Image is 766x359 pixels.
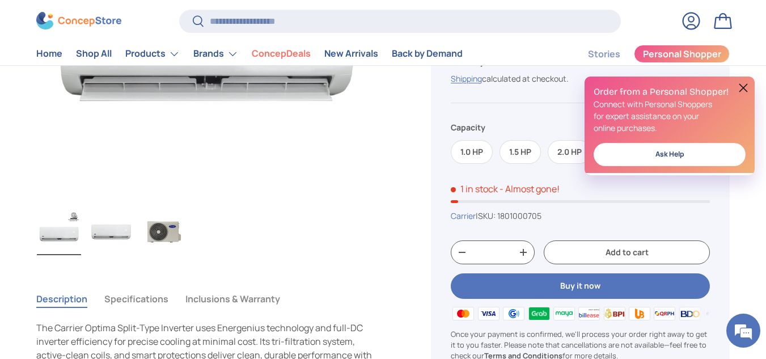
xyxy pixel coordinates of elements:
button: Inclusions & Warranty [185,286,280,312]
span: Personal Shopper [643,50,721,59]
button: Buy it now [451,274,710,299]
img: ConcepStore [36,12,121,30]
summary: Brands [187,43,245,65]
button: Description [36,286,87,312]
img: grabpay [526,305,551,322]
img: carrier-optima-1.00hp-split-type-inverter-indoor-aircon-unit-full-view-concepstore [89,210,133,255]
legend: Capacity [451,122,485,134]
a: Shop All [76,43,112,65]
img: billease [577,305,602,322]
span: | [476,211,541,222]
img: maya [552,305,577,322]
a: Ask Help [594,143,746,166]
a: Back by Demand [392,43,463,65]
button: Specifications [104,286,168,312]
h2: Order from a Personal Shopper! [594,86,746,98]
img: gcash [501,305,526,322]
img: ubp [627,305,652,322]
a: Shipping [451,73,482,84]
button: Add to cart [544,240,710,265]
img: carrier-optima-1.00hp-split-type-inverter-outdoor-aircon-unit-full-view-concepstore [141,210,185,255]
img: master [451,305,476,322]
a: Personal Shopper [634,45,730,63]
img: visa [476,305,501,322]
span: 1 in stock [451,183,498,196]
p: Connect with Personal Shoppers for expert assistance on your online purchases. [594,98,746,134]
img: bpi [602,305,627,322]
img: qrph [652,305,677,322]
nav: Secondary [561,43,730,65]
p: - Almost gone! [500,183,560,196]
a: Stories [588,43,620,65]
img: Carrier Optima Inverter, Split Type Air Conditioner [37,210,81,255]
span: 1801000705 [497,211,541,222]
a: Carrier [451,211,476,222]
a: New Arrivals [324,43,378,65]
img: metrobank [702,305,727,322]
span: SKU: [478,211,496,222]
a: Home [36,43,62,65]
div: calculated at checkout. [451,73,710,85]
a: ConcepDeals [252,43,311,65]
summary: Products [119,43,187,65]
nav: Primary [36,43,463,65]
img: bdo [678,305,702,322]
